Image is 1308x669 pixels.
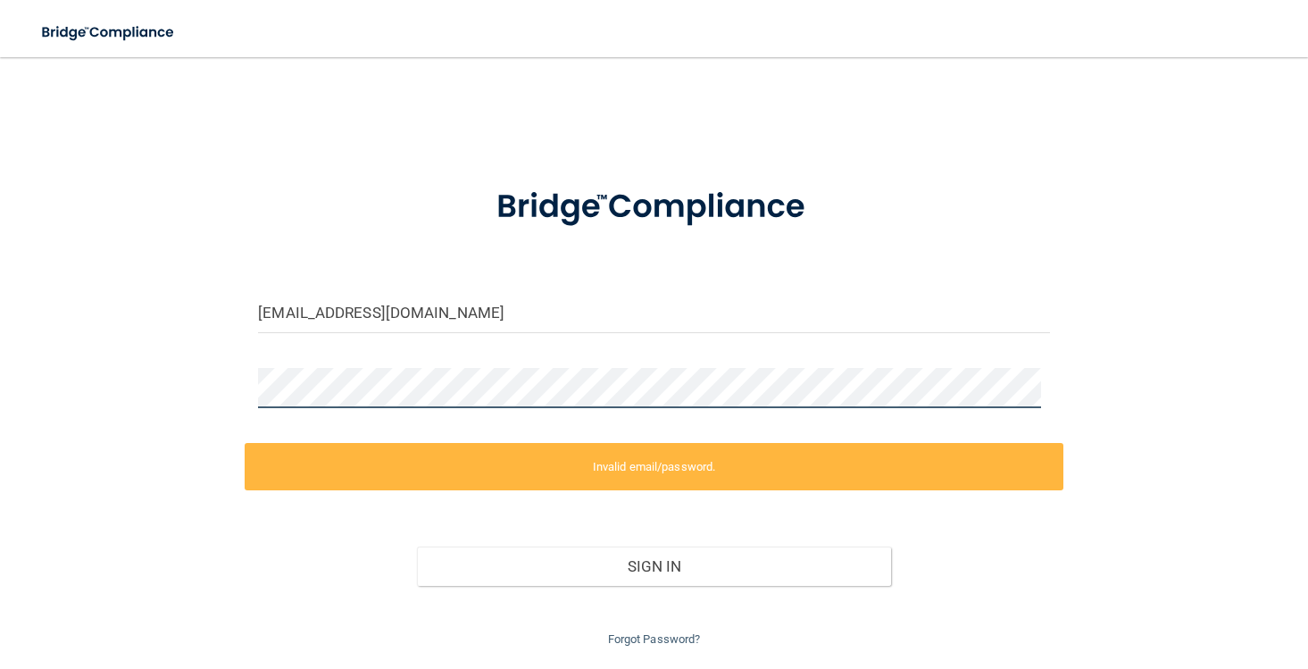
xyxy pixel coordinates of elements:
[245,443,1062,491] label: Invalid email/password.
[258,293,1049,333] input: Email
[417,547,892,586] button: Sign In
[462,164,845,250] img: bridge_compliance_login_screen.278c3ca4.svg
[27,14,191,51] img: bridge_compliance_login_screen.278c3ca4.svg
[999,542,1287,614] iframe: Drift Widget Chat Controller
[608,632,701,646] a: Forgot Password?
